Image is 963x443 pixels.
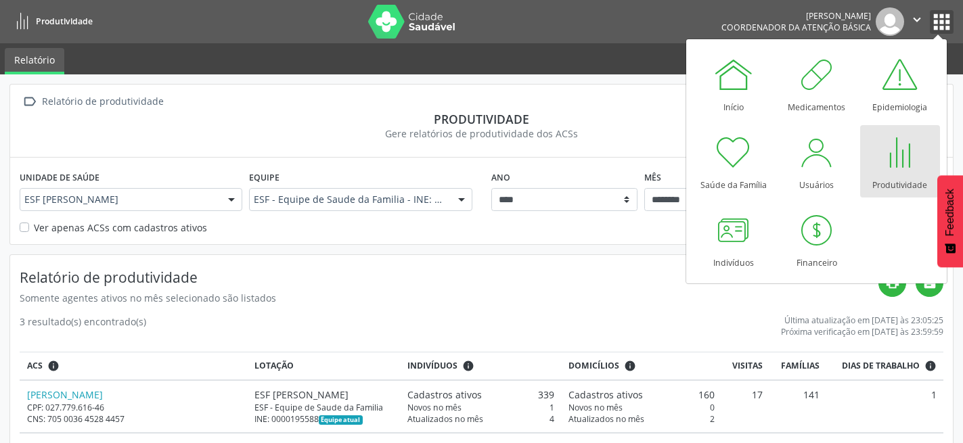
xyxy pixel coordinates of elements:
div: CNS: 705 0036 4528 4457 [27,413,240,425]
i: Dias em que o(a) ACS fez pelo menos uma visita, ou ficha de cadastro individual ou cadastro domic... [924,360,937,372]
span: Produtividade [36,16,93,27]
span: Novos no mês [407,402,462,413]
span: ACS [27,360,43,372]
a: Medicamentos [777,47,857,120]
span: Atualizados no mês [407,413,483,425]
div: INE: 0000195588 [254,413,394,425]
span: Domicílios [568,360,619,372]
img: img [876,7,904,36]
td: 17 [721,380,769,433]
div: ESF - Equipe de Saude da Familia [254,402,394,413]
div: Última atualização em [DATE] às 23:05:25 [781,314,943,326]
label: Mês [644,167,661,188]
a: Usuários [777,125,857,197]
span: Novos no mês [568,402,623,413]
button:  [904,7,930,36]
a: Início [694,47,774,120]
div: 3 resultado(s) encontrado(s) [20,314,146,337]
label: Equipe [249,167,279,188]
button: apps [930,10,954,34]
span: ESF - Equipe de Saude da Familia - INE: 0000195588 [254,193,444,206]
div: Relatório de produtividade [39,92,166,112]
div: 2 [568,413,715,425]
span: Cadastros ativos [568,388,643,402]
a: Produtividade [9,10,93,32]
h4: Relatório de produtividade [20,269,878,286]
div: 160 [568,388,715,402]
span: Indivíduos [407,360,457,372]
div: Gere relatórios de produtividade dos ACSs [20,126,943,141]
label: Unidade de saúde [20,167,99,188]
i:  [20,92,39,112]
span: Esta é a equipe atual deste Agente [319,415,363,425]
div: CPF: 027.779.616-46 [27,402,240,413]
span: Cadastros ativos [407,388,482,402]
th: Lotação [247,352,401,380]
div: 339 [407,388,554,402]
div: [PERSON_NAME] [721,10,871,22]
th: Visitas [721,352,769,380]
i: ACSs que estiveram vinculados a uma UBS neste período, mesmo sem produtividade. [47,360,60,372]
i:  [910,12,924,27]
label: Ver apenas ACSs com cadastros ativos [34,220,207,235]
label: Ano [491,167,510,188]
button: Feedback - Mostrar pesquisa [937,175,963,267]
i: <div class="text-left"> <div> <strong>Cadastros ativos:</strong> Cadastros que estão vinculados a... [462,360,474,372]
div: Próxima verificação em [DATE] às 23:59:59 [781,326,943,337]
a: Indivíduos [694,203,774,275]
div: 1 [407,402,554,413]
div: Somente agentes ativos no mês selecionado são listados [20,291,878,305]
span: ESF [PERSON_NAME] [24,193,215,206]
span: Atualizados no mês [568,413,644,425]
span: Dias de trabalho [842,360,920,372]
a:  Relatório de produtividade [20,92,166,112]
span: Coordenador da Atenção Básica [721,22,871,33]
span: Feedback [944,189,956,236]
a: [PERSON_NAME] [27,388,103,401]
i: <div class="text-left"> <div> <strong>Cadastros ativos:</strong> Cadastros que estão vinculados a... [624,360,636,372]
a: Financeiro [777,203,857,275]
div: 4 [407,413,554,425]
td: 141 [769,380,826,433]
a: Epidemiologia [860,47,940,120]
div: ESF [PERSON_NAME] [254,388,394,402]
a: Saúde da Família [694,125,774,197]
td: 1 [826,380,943,433]
div: 0 [568,402,715,413]
div: Produtividade [20,112,943,126]
a: Relatório [5,48,64,74]
th: Famílias [769,352,826,380]
a: Produtividade [860,125,940,197]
